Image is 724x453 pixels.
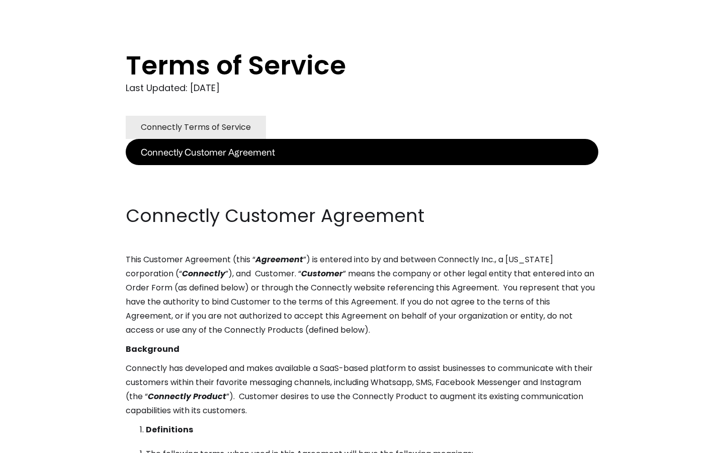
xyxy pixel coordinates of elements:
[141,120,251,134] div: Connectly Terms of Service
[126,50,558,81] h1: Terms of Service
[141,145,275,159] div: Connectly Customer Agreement
[126,253,598,337] p: This Customer Agreement (this “ ”) is entered into by and between Connectly Inc., a [US_STATE] co...
[146,424,193,435] strong: Definitions
[126,81,598,96] div: Last Updated: [DATE]
[126,361,598,418] p: Connectly has developed and makes available a SaaS-based platform to assist businesses to communi...
[126,203,598,229] h2: Connectly Customer Agreement
[301,268,343,279] em: Customer
[126,184,598,198] p: ‍
[126,165,598,179] p: ‍
[126,343,179,355] strong: Background
[10,434,60,449] aside: Language selected: English
[255,254,303,265] em: Agreement
[182,268,225,279] em: Connectly
[20,435,60,449] ul: Language list
[148,391,226,402] em: Connectly Product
